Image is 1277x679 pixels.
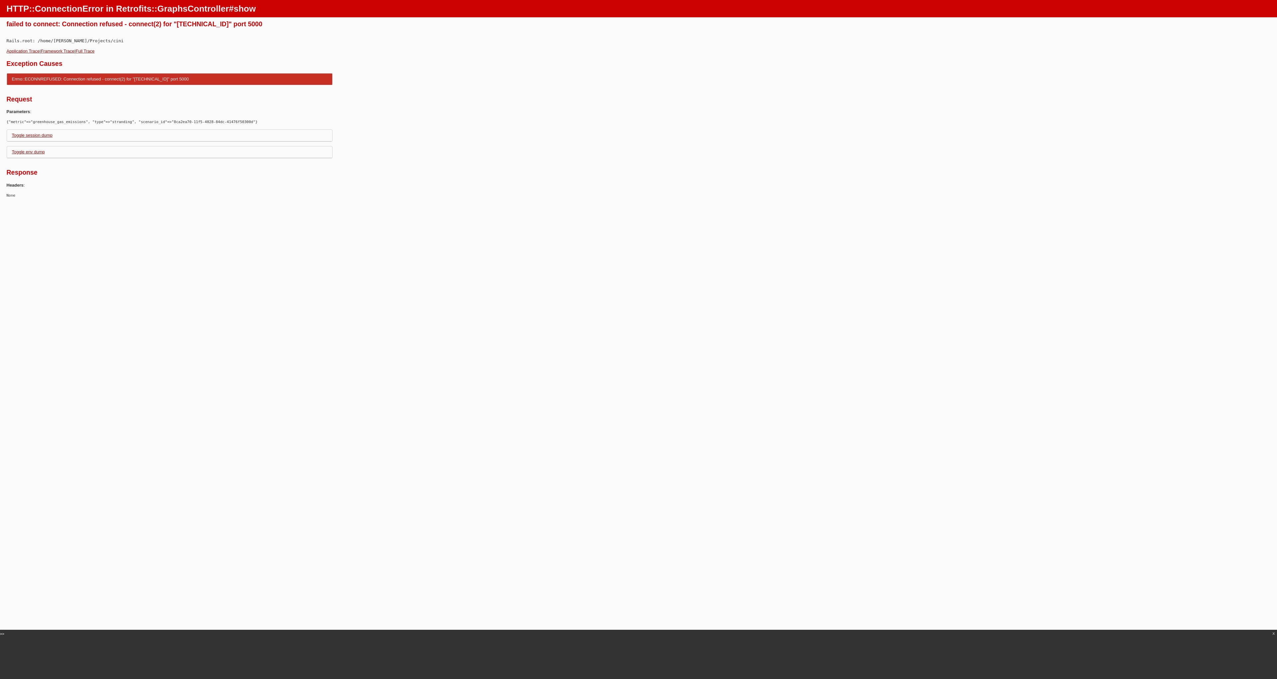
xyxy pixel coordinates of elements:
b: Parameters [7,109,30,114]
a: Toggle env dump [12,149,45,154]
a: Application Trace [7,49,40,54]
code: Rails.root: /home/[PERSON_NAME]/Projects/cini [7,38,124,43]
p: : [7,109,1271,115]
div: failed to connect: Connection refused - connect(2) for "[TECHNICAL_ID]" port 5000 [7,20,1271,28]
pre: {"metric"=>"greenhouse_gas_emissions", "type"=>"stranding", "scenario_id"=>"8ca2ea70-11f5-4028-84... [7,119,1271,125]
div: | | [7,48,1271,54]
a: Toggle session dump [12,133,53,138]
a: Full Trace [75,49,94,54]
h2: Request [7,95,1271,103]
b: Headers [7,183,24,188]
a: Errno::ECONNREFUSED: Connection refused - connect(2) for "[TECHNICAL_ID]" port 5000 [7,74,332,85]
h2: Response [7,168,1271,177]
p: : [7,182,1271,188]
h1: HTTP::ConnectionError in Retrofits::GraphsController#show [7,4,1271,14]
div: close [1271,631,1276,636]
a: Framework Trace [41,49,74,54]
pre: None [7,193,1271,199]
h2: Exception Causes [7,60,1271,68]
